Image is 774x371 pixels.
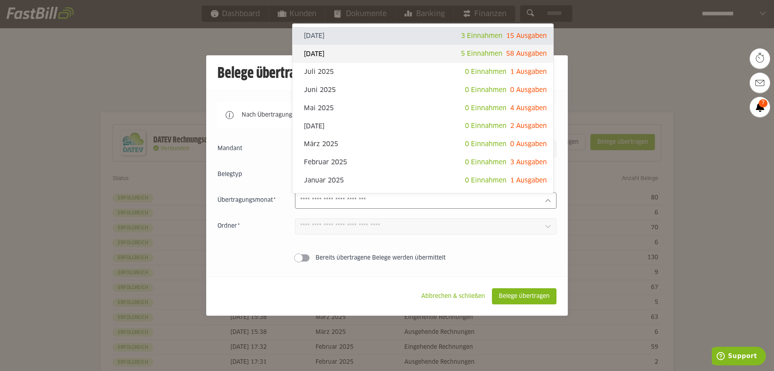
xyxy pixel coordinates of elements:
sl-option: [DATE] [293,45,553,63]
sl-button: Belege übertragen [492,288,556,304]
span: 0 Einnahmen [465,69,506,75]
span: 0 Einnahmen [465,87,506,93]
sl-option: März 2025 [293,135,553,153]
span: 0 Einnahmen [465,123,506,129]
span: 4 Ausgaben [510,105,547,111]
span: 1 Ausgaben [510,69,547,75]
sl-option: Mai 2025 [293,99,553,117]
span: 58 Ausgaben [506,50,547,57]
span: 0 Ausgaben [510,141,547,147]
span: 0 Einnahmen [465,177,506,184]
sl-option: Juni 2025 [293,81,553,99]
span: 7 [759,99,768,107]
span: 15 Ausgaben [506,33,547,39]
span: 0 Einnahmen [465,105,506,111]
sl-button: Abbrechen & schließen [414,288,492,304]
span: 0 Einnahmen [465,141,506,147]
sl-option: Januar 2025 [293,172,553,190]
span: 0 Einnahmen [465,159,506,166]
a: 7 [750,97,770,117]
span: 1 Ausgaben [510,177,547,184]
sl-option: [DATE] [293,117,553,135]
span: 5 Einnahmen [461,50,502,57]
sl-option: Juli 2025 [293,63,553,81]
sl-option: Februar 2025 [293,153,553,172]
sl-option: [DATE] [293,27,553,45]
span: 0 Ausgaben [510,87,547,93]
sl-switch: Bereits übertragene Belege werden übermittelt [218,254,556,262]
iframe: Öffnet ein Widget, in dem Sie weitere Informationen finden [712,347,766,367]
span: 2 Ausgaben [510,123,547,129]
span: 3 Ausgaben [510,159,547,166]
span: 3 Einnahmen [461,33,502,39]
